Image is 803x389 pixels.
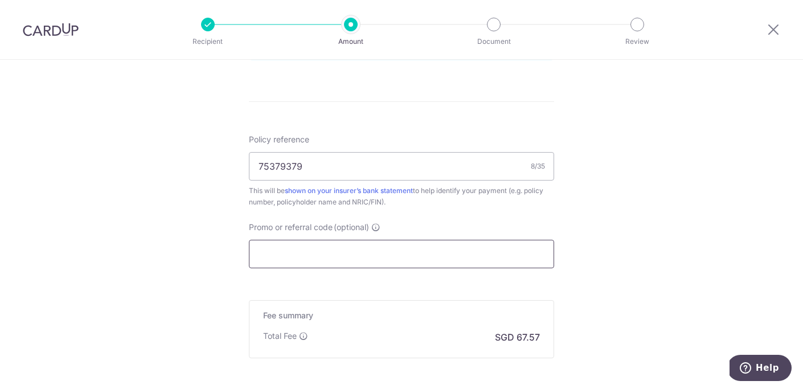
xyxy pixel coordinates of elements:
p: Review [595,36,679,47]
p: SGD 67.57 [495,330,540,344]
p: Document [452,36,536,47]
p: Amount [309,36,393,47]
label: Policy reference [249,134,309,145]
div: 8/35 [531,161,545,172]
img: CardUp [23,23,79,36]
span: Promo or referral code [249,222,333,233]
div: This will be to help identify your payment (e.g. policy number, policyholder name and NRIC/FIN). [249,185,554,208]
h5: Fee summary [263,310,540,321]
span: (optional) [334,222,369,233]
p: Total Fee [263,330,297,342]
p: Recipient [166,36,250,47]
a: shown on your insurer’s bank statement [285,186,413,195]
iframe: Opens a widget where you can find more information [730,355,792,383]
